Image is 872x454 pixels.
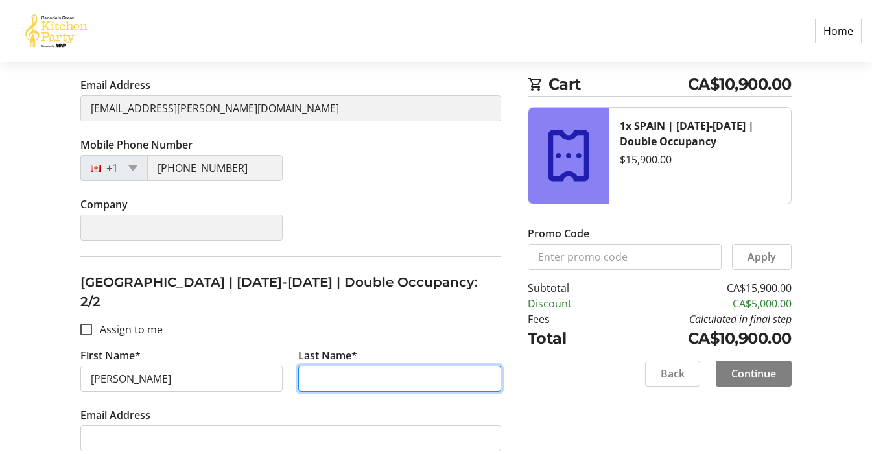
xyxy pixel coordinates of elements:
[80,77,150,93] label: Email Address
[606,296,792,311] td: CA$5,000.00
[147,155,283,181] input: (506) 234-5678
[645,361,700,387] button: Back
[80,348,141,363] label: First Name*
[815,19,862,43] a: Home
[606,311,792,327] td: Calculated in final step
[548,73,688,96] span: Cart
[528,327,606,350] td: Total
[80,407,150,423] label: Email Address
[80,137,193,152] label: Mobile Phone Number
[716,361,792,387] button: Continue
[80,197,128,212] label: Company
[298,348,357,363] label: Last Name*
[731,366,776,381] span: Continue
[606,327,792,350] td: CA$10,900.00
[620,119,754,149] strong: 1x SPAIN | [DATE]-[DATE] | Double Occupancy
[92,322,163,337] label: Assign to me
[606,280,792,296] td: CA$15,900.00
[620,152,781,167] div: $15,900.00
[528,296,606,311] td: Discount
[528,311,606,327] td: Fees
[748,249,776,265] span: Apply
[732,244,792,270] button: Apply
[528,226,589,241] label: Promo Code
[661,366,685,381] span: Back
[688,73,792,96] span: CA$10,900.00
[528,280,606,296] td: Subtotal
[528,244,722,270] input: Enter promo code
[80,272,501,311] h3: [GEOGRAPHIC_DATA] | [DATE]-[DATE] | Double Occupancy: 2/2
[10,5,102,57] img: Canada’s Great Kitchen Party's Logo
